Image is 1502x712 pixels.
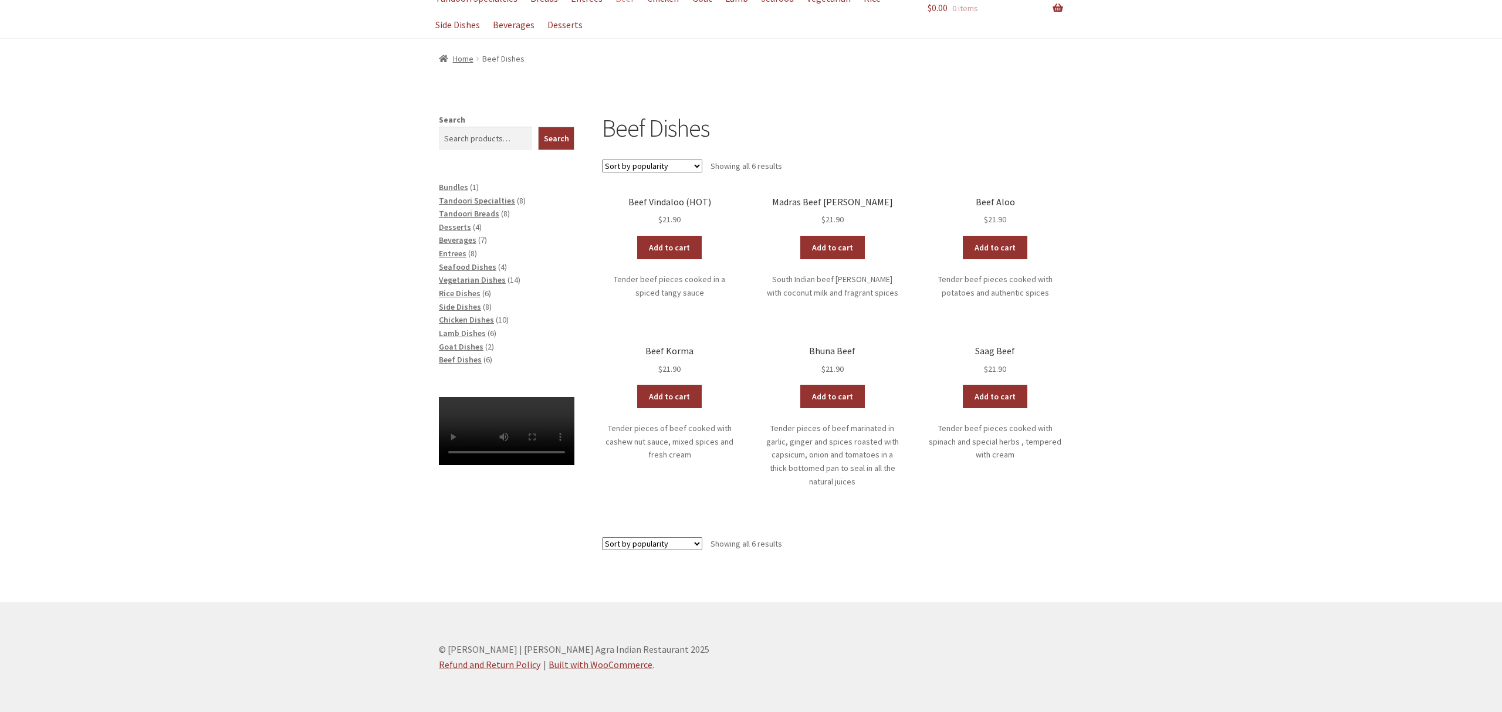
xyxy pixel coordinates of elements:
a: Home [439,53,473,64]
input: Search products… [439,127,532,150]
span: $ [658,214,662,225]
span: 8 [503,208,508,219]
a: Bundles [439,182,468,192]
span: / [473,52,482,66]
p: Tender pieces of beef marinated in garlic, ginger and spices roasted with capsicum, onion and tom... [764,422,900,488]
a: Tandoori Specialties [439,195,515,206]
a: Beef Vindaloo (HOT) $21.90 [602,196,738,226]
a: Lamb Dishes [439,328,486,338]
p: Tender beef pieces cooked with potatoes and authentic spices [928,273,1063,299]
h2: Beef Aloo [928,196,1063,208]
span: 8 [519,195,523,206]
span: $ [821,214,826,225]
p: Tender beef pieces cooked in a spiced tangy sauce [602,273,738,299]
a: Add to cart: “Beef Aloo” [963,236,1027,259]
span: 0.00 [928,2,948,13]
span: 6 [486,354,490,365]
span: $ [658,364,662,374]
a: Vegetarian Dishes [439,274,506,285]
a: Add to cart: “Beef Korma” [637,385,702,408]
a: Add to cart: “Beef Vindaloo (HOT)” [637,236,702,259]
h2: Bhuna Beef [764,345,900,357]
bdi: 21.90 [658,364,681,374]
a: Add to cart: “Saag Beef” [963,385,1027,408]
a: Rice Dishes [439,288,481,299]
span: 0 items [952,3,978,13]
span: 1 [472,182,476,192]
h2: Beef Korma [602,345,738,357]
a: Goat Dishes [439,341,483,352]
a: Built with WooCommerce [549,659,652,670]
a: Desserts [439,222,471,232]
p: Tender pieces of beef cooked with cashew nut sauce, mixed spices and fresh cream [602,422,738,462]
a: Refund and Return Policy [439,659,540,670]
span: 4 [475,222,479,232]
p: Showing all 6 results [711,535,782,554]
span: 6 [490,328,494,338]
span: $ [821,364,826,374]
span: 4 [500,262,505,272]
a: Add to cart: “Bhuna Beef” [800,385,865,408]
span: 7 [481,235,485,245]
bdi: 21.90 [821,214,844,225]
p: Tender beef pieces cooked with spinach and special herbs , tempered with cream [928,422,1063,462]
a: Saag Beef $21.90 [928,345,1063,375]
select: Shop order [602,537,702,550]
bdi: 21.90 [984,214,1006,225]
bdi: 21.90 [821,364,844,374]
span: 8 [485,301,489,312]
span: $ [984,364,988,374]
div: © [PERSON_NAME] | [PERSON_NAME] Agra Indian Restaurant 2025 . [439,618,1063,697]
span: 2 [488,341,492,352]
h1: Beef Dishes [602,113,1063,143]
a: Madras Beef [PERSON_NAME] $21.90 [764,196,900,226]
bdi: 21.90 [984,364,1006,374]
a: Seafood Dishes [439,262,496,272]
a: Bhuna Beef $21.90 [764,345,900,375]
a: Chicken Dishes [439,314,494,325]
a: Add to cart: “Madras Beef Curry” [800,236,865,259]
a: Side Dishes [429,12,485,38]
span: 10 [498,314,506,325]
a: Side Dishes [439,301,481,312]
a: Beef Dishes [439,354,482,365]
h2: Madras Beef [PERSON_NAME] [764,196,900,208]
span: $ [984,214,988,225]
h2: Beef Vindaloo (HOT) [602,196,738,208]
a: Entrees [439,248,466,259]
label: Search [439,114,465,125]
a: Beverages [487,12,540,38]
span: 14 [510,274,518,285]
a: Desserts [542,12,588,38]
h2: Saag Beef [928,345,1063,357]
a: Tandoori Breads [439,208,499,219]
a: Beef Korma $21.90 [602,345,738,375]
a: Beef Aloo $21.90 [928,196,1063,226]
button: Search [538,127,575,150]
select: Shop order [602,160,702,172]
p: South Indian beef [PERSON_NAME] with coconut milk and fragrant spices [764,273,900,299]
a: Beverages [439,235,476,245]
nav: breadcrumbs [439,52,1063,66]
p: Showing all 6 results [711,157,782,175]
span: 6 [485,288,489,299]
bdi: 21.90 [658,214,681,225]
span: 8 [471,248,475,259]
span: $ [928,2,932,13]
